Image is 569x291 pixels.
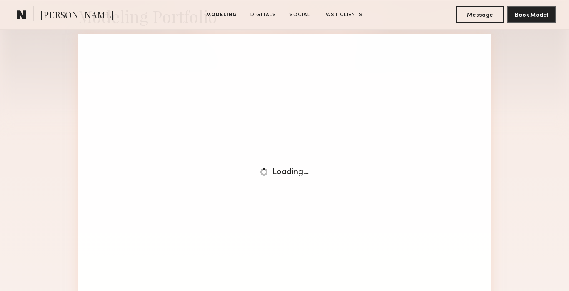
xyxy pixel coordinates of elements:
[272,168,309,176] span: Loading…
[456,6,504,23] button: Message
[320,11,366,19] a: Past Clients
[286,11,314,19] a: Social
[507,11,556,18] a: Book Model
[507,6,556,23] button: Book Model
[203,11,240,19] a: Modeling
[40,8,114,23] span: [PERSON_NAME]
[247,11,280,19] a: Digitals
